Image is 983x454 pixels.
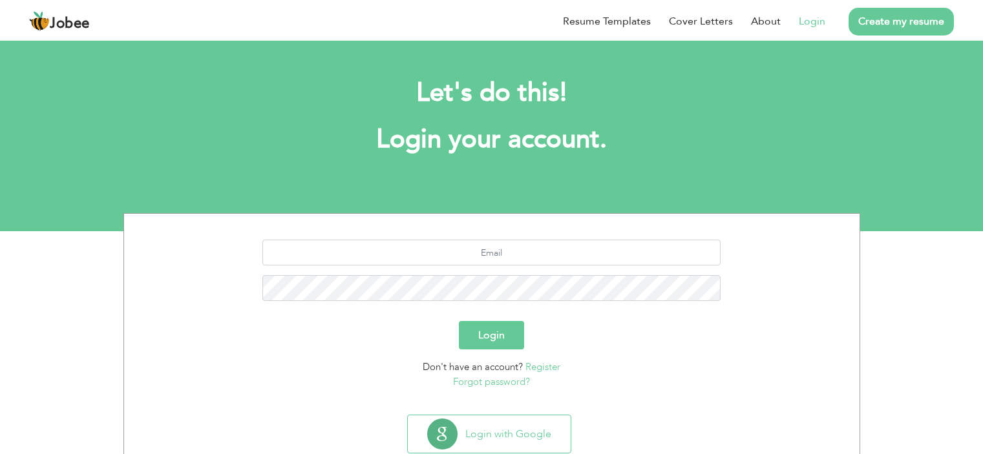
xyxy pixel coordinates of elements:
[799,14,825,29] a: Login
[849,8,954,36] a: Create my resume
[143,76,841,110] h2: Let's do this!
[262,240,721,265] input: Email
[408,415,571,453] button: Login with Google
[423,360,523,373] span: Don't have an account?
[525,360,560,373] a: Register
[29,11,50,32] img: jobee.io
[143,123,841,156] h1: Login your account.
[50,17,90,31] span: Jobee
[453,375,530,388] a: Forgot password?
[669,14,733,29] a: Cover Letters
[563,14,651,29] a: Resume Templates
[459,321,524,349] button: Login
[751,14,781,29] a: About
[29,11,90,32] a: Jobee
